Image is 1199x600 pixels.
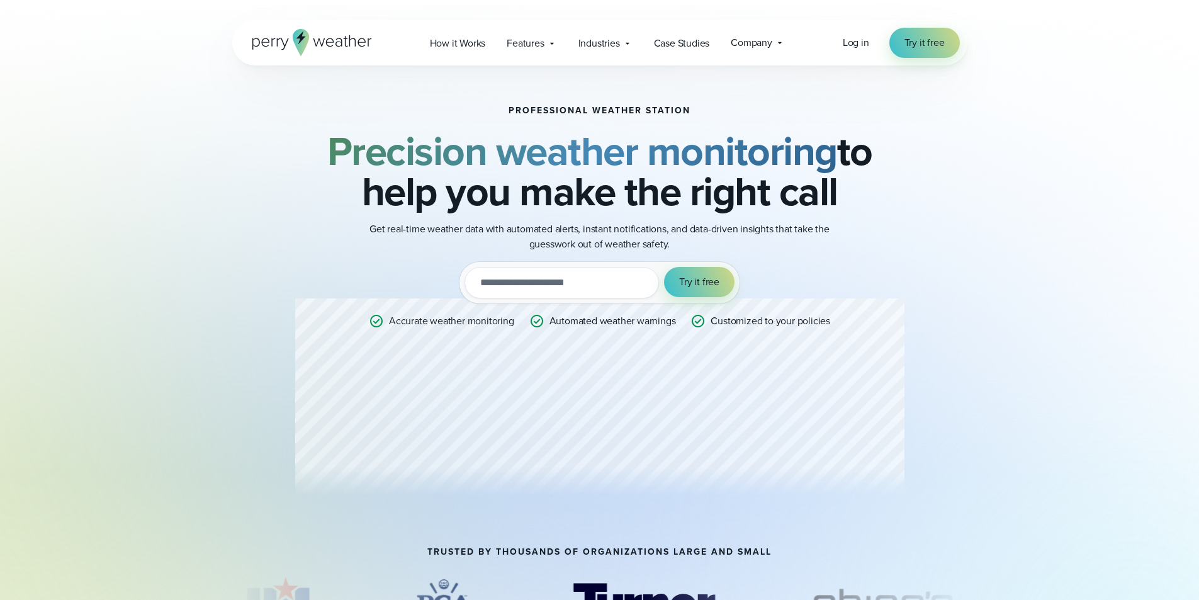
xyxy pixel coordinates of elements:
span: Industries [578,36,620,51]
span: Features [507,36,544,51]
a: Case Studies [643,30,721,56]
p: Customized to your policies [711,314,830,329]
span: How it Works [430,36,486,51]
span: Try it free [679,275,719,290]
h2: TRUSTED BY THOUSANDS OF ORGANIZATIONS LARGE AND SMALL [427,547,772,557]
p: Get real-time weather data with automated alerts, instant notifications, and data-driven insights... [348,222,852,252]
h1: Professional Weather Station [509,106,690,116]
p: Automated weather warnings [549,314,676,329]
a: How it Works [419,30,497,56]
a: Try it free [889,28,960,58]
span: Try it free [904,35,945,50]
p: Accurate weather monitoring [389,314,514,329]
a: Log in [843,35,869,50]
button: Try it free [664,267,735,297]
span: Company [731,35,772,50]
span: Case Studies [654,36,710,51]
h2: to help you make the right call [295,131,904,212]
strong: Precision weather monitoring [327,122,837,181]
